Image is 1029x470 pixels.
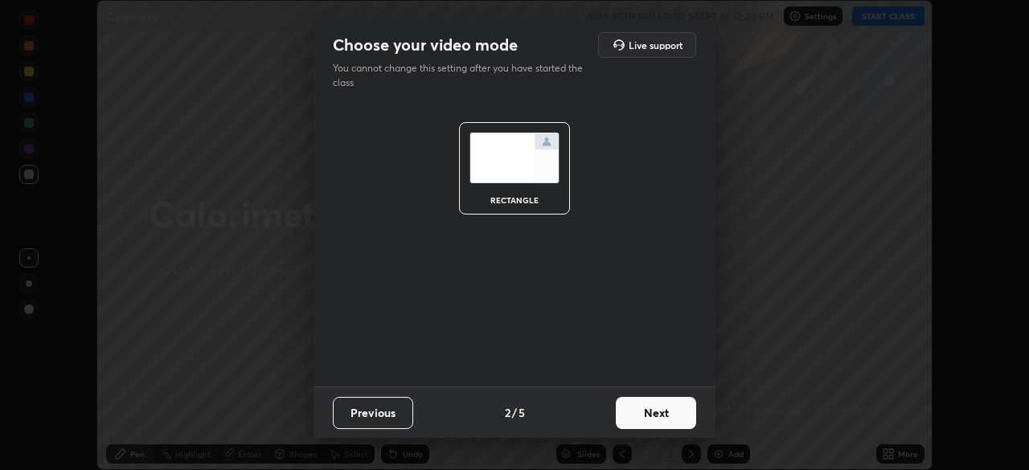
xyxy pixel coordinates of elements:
[519,404,525,421] h4: 5
[333,61,593,90] p: You cannot change this setting after you have started the class
[629,40,683,50] h5: Live support
[333,397,413,429] button: Previous
[505,404,510,421] h4: 2
[482,196,547,204] div: rectangle
[616,397,696,429] button: Next
[333,35,518,55] h2: Choose your video mode
[469,133,560,183] img: normalScreenIcon.ae25ed63.svg
[512,404,517,421] h4: /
